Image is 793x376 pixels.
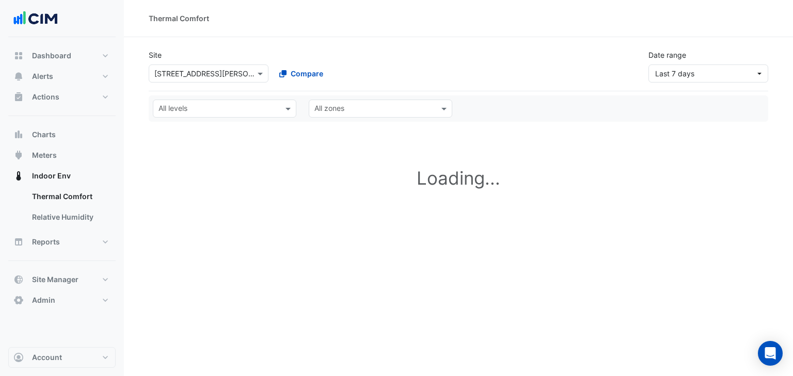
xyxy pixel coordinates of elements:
button: Alerts [8,66,116,87]
span: Account [32,352,62,363]
button: Actions [8,87,116,107]
button: Account [8,347,116,368]
span: Site Manager [32,274,78,285]
span: Alerts [32,71,53,81]
span: Reports [32,237,60,247]
div: Thermal Comfort [149,13,209,24]
a: Relative Humidity [24,207,116,227]
app-icon: Charts [13,129,24,140]
span: 18 Aug 25 - 24 Aug 25 [655,69,694,78]
app-icon: Admin [13,295,24,305]
span: Actions [32,92,59,102]
button: Compare [273,64,330,83]
label: Site [149,50,162,60]
app-icon: Meters [13,150,24,160]
button: Reports [8,232,116,252]
button: Meters [8,145,116,166]
label: Date range [648,50,686,60]
div: All zones [313,103,344,116]
app-icon: Reports [13,237,24,247]
app-icon: Alerts [13,71,24,81]
app-icon: Site Manager [13,274,24,285]
div: Open Intercom Messenger [758,341,783,366]
button: Indoor Env [8,166,116,186]
span: Compare [291,68,323,79]
app-icon: Actions [13,92,24,102]
span: Dashboard [32,51,71,61]
span: Meters [32,150,57,160]
div: All levels [157,103,187,116]
app-icon: Dashboard [13,51,24,61]
app-icon: Indoor Env [13,171,24,181]
button: Dashboard [8,45,116,66]
button: Site Manager [8,269,116,290]
h1: Loading... [149,134,768,222]
img: Company Logo [12,8,59,29]
button: Last 7 days [648,64,768,83]
span: Charts [32,129,56,140]
span: Indoor Env [32,171,71,181]
button: Admin [8,290,116,310]
span: Admin [32,295,55,305]
button: Charts [8,124,116,145]
div: Indoor Env [8,186,116,232]
a: Thermal Comfort [24,186,116,207]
